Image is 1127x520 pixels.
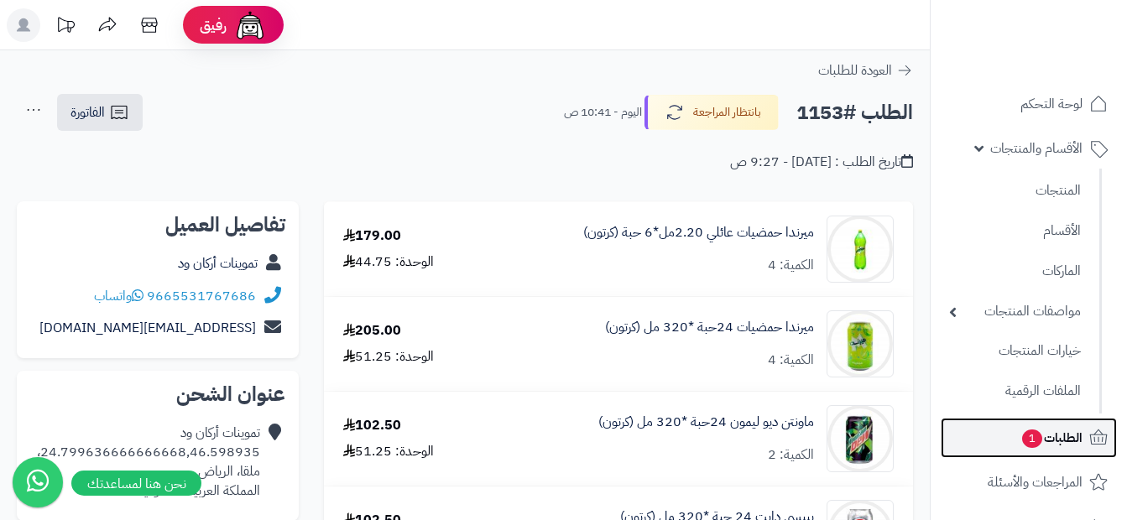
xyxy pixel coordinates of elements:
a: الفاتورة [57,94,143,131]
div: تموينات أركان ود 24.799636666666668,46.598935، ملقا، الرياض المملكة العربية السعودية [37,424,260,500]
div: الكمية: 4 [768,351,814,370]
a: مواصفات المنتجات [941,294,1089,330]
div: الكمية: 2 [768,445,814,465]
div: الوحدة: 51.25 [343,442,434,461]
span: رفيق [200,15,227,35]
div: تاريخ الطلب : [DATE] - 9:27 ص [730,153,913,172]
button: بانتظار المراجعة [644,95,779,130]
h2: تفاصيل العميل [30,215,285,235]
a: المراجعات والأسئلة [941,462,1117,502]
img: 1747544486-c60db756-6ee7-44b0-a7d4-ec449800-90x90.jpg [827,216,893,283]
a: ميرندا حمضيات عائلي 2.20مل*6 حبة (كرتون) [583,223,814,242]
a: 9665531767686 [147,286,256,306]
a: الماركات [941,253,1089,289]
img: ai-face.png [233,8,267,42]
div: 179.00 [343,226,401,246]
span: الأقسام والمنتجات [990,137,1083,160]
div: الكمية: 4 [768,256,814,275]
div: 102.50 [343,416,401,435]
h2: عنوان الشحن [30,384,285,404]
a: واتساب [94,286,143,306]
img: 1747589162-6e7ff969-24c4-4b5f-83cf-0a0709aa-90x90.jpg [827,405,893,472]
a: المنتجات [941,173,1089,209]
span: الفاتورة [70,102,105,122]
a: لوحة التحكم [941,84,1117,124]
a: الأقسام [941,213,1089,249]
div: الوحدة: 51.25 [343,347,434,367]
span: العودة للطلبات [818,60,892,81]
span: الطلبات [1020,426,1083,450]
span: 1 [1022,429,1042,448]
a: [EMAIL_ADDRESS][DOMAIN_NAME] [39,318,256,338]
a: ماونتن ديو ليمون 24حبة *320 مل (كرتون) [598,413,814,432]
a: تحديثات المنصة [44,8,86,46]
a: خيارات المنتجات [941,333,1089,369]
div: الوحدة: 44.75 [343,252,434,272]
a: ميرندا حمضيات 24حبة *320 مل (كرتون) [605,318,814,337]
span: المراجعات والأسئلة [988,471,1083,494]
a: تموينات أركان ود [178,253,258,273]
h2: الطلب #1153 [796,96,913,130]
a: الملفات الرقمية [941,373,1089,409]
small: اليوم - 10:41 ص [564,104,642,121]
a: العودة للطلبات [818,60,913,81]
a: الطلبات1 [941,418,1117,458]
img: 1747566452-bf88d184-d280-4ea7-9331-9e3669ef-90x90.jpg [827,310,893,377]
span: لوحة التحكم [1020,92,1083,116]
div: 205.00 [343,321,401,341]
